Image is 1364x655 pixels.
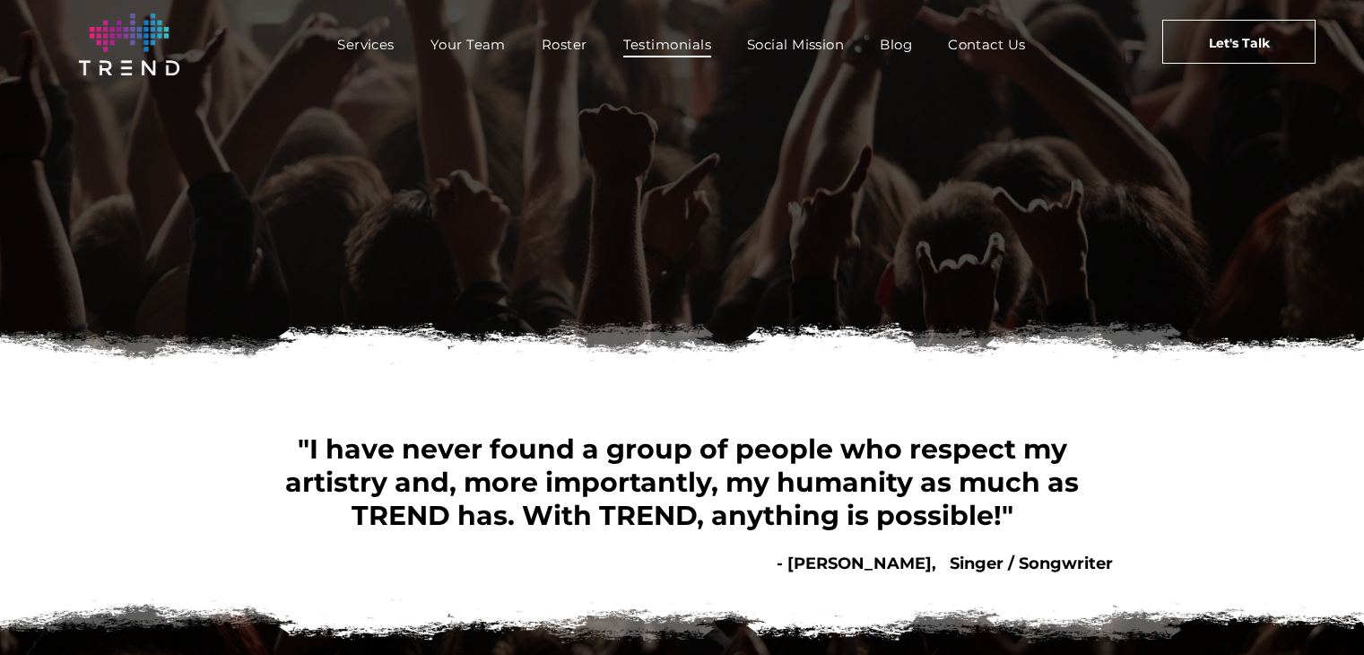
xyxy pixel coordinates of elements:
img: logo [79,13,179,75]
span: "I have never found a group of people who respect my artistry and, more importantly, my humanity ... [285,432,1079,532]
a: Your Team [413,31,524,57]
a: Let's Talk [1162,20,1316,64]
b: - [PERSON_NAME], Singer / Songwriter [777,554,1113,573]
a: Contact Us [930,31,1044,57]
a: Services [319,31,413,57]
a: Roster [524,31,605,57]
span: Let's Talk [1209,21,1270,65]
a: Social Mission [729,31,862,57]
a: Testimonials [605,31,729,57]
a: Blog [862,31,930,57]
